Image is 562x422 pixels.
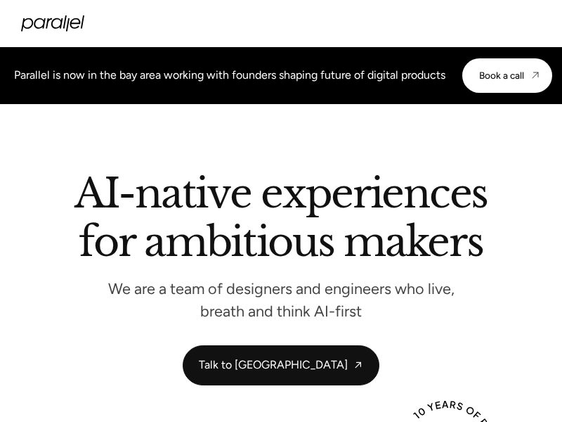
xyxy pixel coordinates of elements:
[479,70,524,81] div: Book a call
[14,174,548,267] h2: AI-native experiences for ambitious makers
[462,58,552,92] a: Book a call
[530,70,541,81] img: CTA arrow image
[84,283,478,316] p: We are a team of designers and engineers who live, breath and think AI-first
[14,67,445,84] div: Parallel is now in the bay area working with founders shaping future of digital products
